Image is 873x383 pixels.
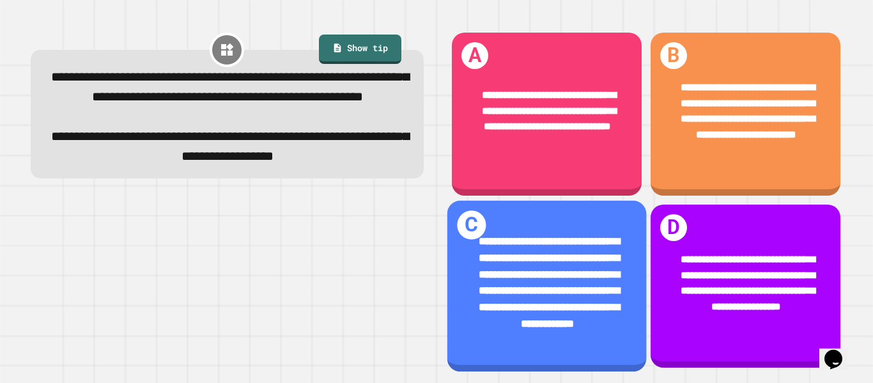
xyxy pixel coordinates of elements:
[819,332,860,370] iframe: chat widget
[457,210,486,239] h1: C
[660,214,688,242] h1: D
[660,42,688,70] h1: B
[461,42,489,70] h1: A
[319,35,401,64] a: Show tip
